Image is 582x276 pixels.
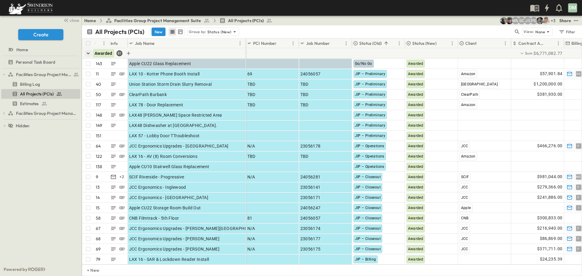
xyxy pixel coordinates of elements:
[537,142,562,149] span: $466,276.00
[408,206,423,210] span: Awarded
[542,17,550,24] img: Aaron Anderson (aaron.anderson@swinerton.com)
[96,143,101,149] p: 64
[461,247,468,251] span: JCC
[129,102,183,108] span: LAX 78 - Door Replacement
[84,18,96,24] a: Home
[355,257,376,261] span: JIP – Billing
[383,40,390,47] button: Sort
[247,153,256,159] span: TBD
[568,3,577,12] div: DM
[572,17,580,24] button: test
[559,18,571,24] div: Share
[1,90,79,98] a: All Projects (PCIs)
[408,144,423,148] span: Awarded
[156,40,162,47] button: Sort
[129,71,200,77] span: LAX 10 - Kotter Phone Booth Install
[518,40,547,46] p: Contract Amount
[96,71,99,77] p: 11
[96,225,100,231] p: 67
[355,123,386,128] span: JIP – Preliminary
[300,102,309,108] span: TBD
[96,236,101,242] p: 68
[355,92,386,97] span: JIP – Preliminary
[247,91,256,98] span: TBD
[408,72,423,76] span: Awarded
[96,122,102,128] p: 149
[465,40,477,46] p: Client
[219,18,272,24] a: All Projects (PCIs)
[300,71,321,77] span: 24056057
[533,50,562,56] span: $6,771,082.77
[540,235,563,242] span: $86,869.00
[152,28,166,36] button: New
[500,17,507,24] img: Joshua Whisenant (josh@tryroger.com)
[106,18,210,24] a: Facilities Group Project Management Suite
[502,40,509,47] button: Menu
[247,102,256,108] span: TBD
[461,144,468,148] span: JCC
[1,108,80,118] div: Facilities Group Project Management Suite (Copy)test
[355,62,372,66] span: Go/No Go
[300,153,309,159] span: TBD
[300,195,321,201] span: 23056171
[461,92,479,97] span: ClearPath
[168,27,185,36] div: table view
[253,40,276,46] p: PCI Number
[87,267,91,273] p: + New
[129,61,191,67] span: Apple CU22 Glass Replacement
[300,143,321,149] span: 23056178
[96,102,101,108] p: 117
[129,246,220,252] span: JCC Ergonomics Upgrades - [PERSON_NAME]
[461,103,476,107] span: Amazon
[129,164,209,170] span: Apple CU10 Stairwell Glass Replacement
[278,40,284,47] button: Sort
[537,91,562,98] span: $381,930.00
[461,154,476,158] span: Amazon
[1,57,80,67] div: Personal Task Boardtest
[96,205,100,211] p: 15
[129,143,229,149] span: JCC Ergonomics Upgrades - [GEOGRAPHIC_DATA]
[97,40,103,47] button: Sort
[461,226,468,231] span: JCC
[408,134,423,138] span: Awarded
[537,245,562,252] span: $371,711.00
[518,17,525,24] div: Sebastian Canal (sebastian.canal@swinerton.com)
[96,246,101,252] p: 69
[96,112,102,118] p: 148
[7,2,54,14] img: 6c363589ada0b36f064d841b69d3a419a338230e66bb0a533688fa5cc3e9e735.png
[300,236,321,242] span: 23056177
[577,238,579,239] span: F
[129,195,209,201] span: JCC Ergonomics - [GEOGRAPHIC_DATA]
[111,35,118,52] div: Info
[512,17,519,24] div: Monique Magallon (monique.magallon@swinerton.com)
[84,18,276,24] nav: breadcrumbs
[331,40,338,47] button: Sort
[228,18,264,24] span: All Projects (PCIs)
[533,81,562,88] span: $1,200,000.00
[355,226,381,231] span: JIP – Closeout
[300,215,321,221] span: 24056057
[438,40,444,47] button: Sort
[359,40,382,46] p: Status (Old)
[109,38,128,48] div: Info
[408,82,423,86] span: Awarded
[300,225,321,231] span: 23056174
[355,82,386,86] span: JIP – Preliminary
[95,51,112,56] span: Awarded
[548,40,555,47] button: Sort
[343,40,350,47] button: Menu
[95,28,144,36] p: All Projects (PCIs)
[306,40,330,46] p: Job Number
[129,184,186,190] span: JCC Ergonomics - Inglewood
[61,16,80,24] button: close
[129,256,209,262] span: LAX 16 - SAR & Lockdown Reader Install
[20,91,54,97] span: All Projects (PCIs)
[355,144,384,148] span: JIP – Operations
[207,29,232,35] p: Status (New)
[129,225,263,231] span: JCC Ergonomics Upgrades - [PERSON_NAME][GEOGRAPHIC_DATA]
[408,185,423,189] span: Awarded
[449,40,456,47] button: Menu
[300,246,321,252] span: 23056175
[96,81,101,87] p: 40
